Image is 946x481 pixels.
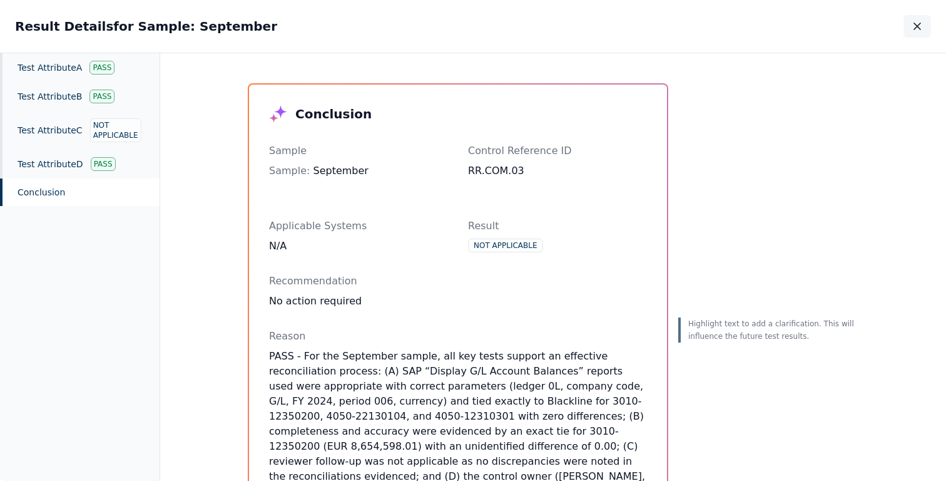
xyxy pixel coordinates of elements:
[269,143,448,158] p: Sample
[468,219,647,234] p: Result
[90,118,141,142] div: Not Applicable
[89,61,114,75] div: Pass
[89,90,114,103] div: Pass
[269,219,448,234] p: Applicable Systems
[15,18,277,35] h2: Result Details for Sample: September
[269,163,448,178] div: September
[295,105,372,123] h3: Conclusion
[269,329,647,344] p: Reason
[269,274,647,289] p: Recommendation
[269,239,448,254] div: N/A
[468,163,647,178] div: RR.COM.03
[688,318,858,343] p: Highlight text to add a clarification. This will influence the future test results.
[468,239,543,252] div: Not Applicable
[91,157,116,171] div: Pass
[269,294,647,309] div: No action required
[468,143,647,158] p: Control Reference ID
[269,165,310,177] span: Sample :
